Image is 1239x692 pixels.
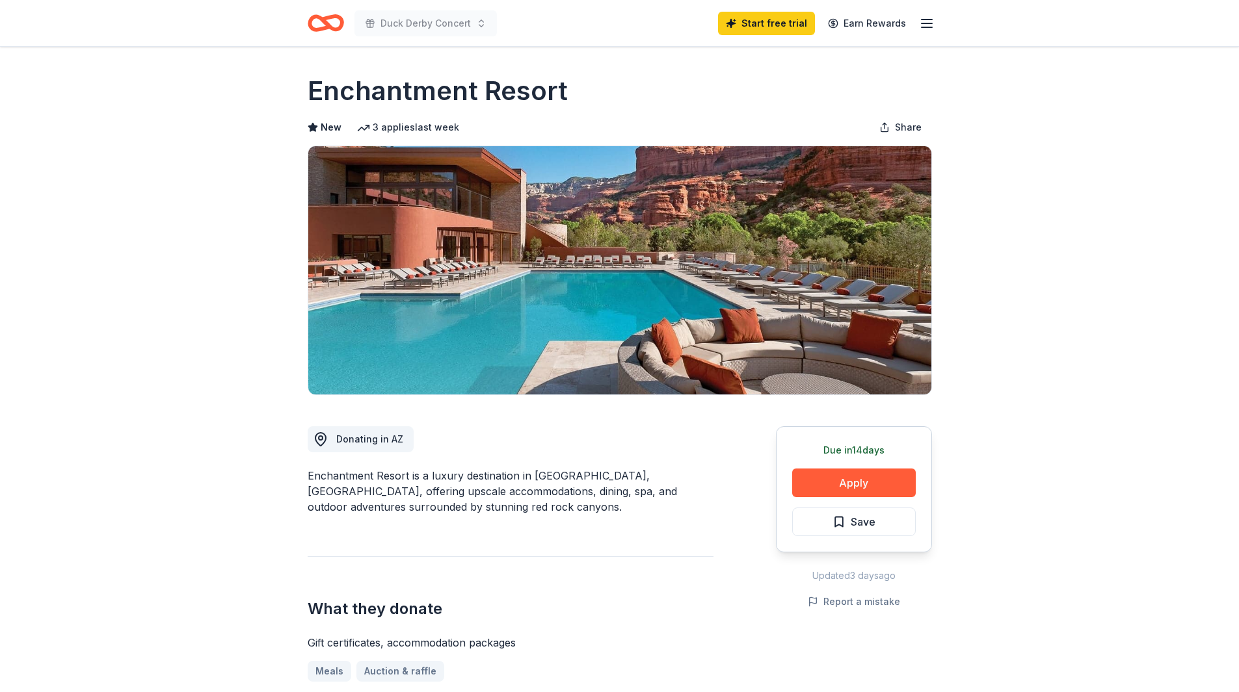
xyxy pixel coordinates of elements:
[308,661,351,682] a: Meals
[869,114,932,140] button: Share
[308,73,568,109] h1: Enchantment Resort
[356,661,444,682] a: Auction & raffle
[792,442,916,458] div: Due in 14 days
[308,598,713,619] h2: What they donate
[792,468,916,497] button: Apply
[321,120,341,135] span: New
[808,594,900,609] button: Report a mistake
[380,16,471,31] span: Duck Derby Concert
[308,468,713,515] div: Enchantment Resort is a luxury destination in [GEOGRAPHIC_DATA], [GEOGRAPHIC_DATA], offering upsc...
[308,635,713,650] div: Gift certificates, accommodation packages
[308,146,931,394] img: Image for Enchantment Resort
[336,433,403,444] span: Donating in AZ
[792,507,916,536] button: Save
[354,10,497,36] button: Duck Derby Concert
[776,568,932,583] div: Updated 3 days ago
[357,120,459,135] div: 3 applies last week
[820,12,914,35] a: Earn Rewards
[851,513,875,530] span: Save
[308,8,344,38] a: Home
[718,12,815,35] a: Start free trial
[895,120,922,135] span: Share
